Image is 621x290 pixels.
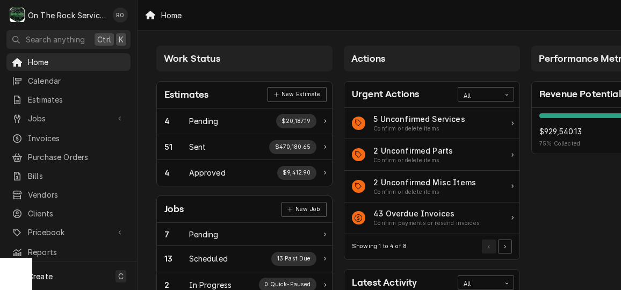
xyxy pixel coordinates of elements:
[6,110,131,127] a: Go to Jobs
[157,82,332,108] div: Card Header
[281,202,327,217] a: New Job
[113,8,128,23] div: RO
[28,75,125,86] span: Calendar
[268,87,326,102] a: New Estimate
[28,272,53,281] span: Create
[269,140,316,154] div: Work Status Supplemental Data
[6,91,131,108] a: Estimates
[10,8,25,23] div: O
[157,108,332,134] a: Work Status
[28,133,125,144] span: Invoices
[344,81,520,260] div: Card: Urgent Actions
[271,252,316,266] div: Work Status Supplemental Data
[458,275,514,289] div: Card Data Filter Control
[10,8,25,23] div: On The Rock Services's Avatar
[119,34,124,45] span: K
[28,10,107,21] div: On The Rock Services
[6,148,131,166] a: Purchase Orders
[539,140,582,148] span: 75 % Collected
[28,94,125,105] span: Estimates
[373,156,453,165] div: Action Item Suggestion
[28,170,125,182] span: Bills
[189,253,228,264] div: Work Status Title
[277,166,316,180] div: Work Status Supplemental Data
[351,53,385,64] span: Actions
[352,87,419,102] div: Card Title
[6,223,131,241] a: Go to Pricebook
[164,141,189,153] div: Work Status Count
[189,141,206,153] div: Work Status Title
[268,87,326,102] div: Card Link Button
[6,72,131,90] a: Calendar
[28,227,109,238] span: Pricebook
[344,82,519,108] div: Card Header
[164,167,189,178] div: Work Status Count
[157,246,332,272] a: Work Status
[539,126,582,148] div: Revenue Potential Collected
[118,271,124,282] span: C
[6,53,131,71] a: Home
[344,234,519,259] div: Card Footer: Pagination
[157,196,332,223] div: Card Header
[157,108,332,186] div: Card Data
[28,208,125,219] span: Clients
[352,242,407,251] div: Current Page Details
[344,108,519,140] a: Action Item
[344,139,519,171] a: Action Item
[482,240,496,253] button: Go to Previous Page
[28,56,125,68] span: Home
[156,46,333,71] div: Card Column Header
[373,145,453,156] div: Action Item Title
[539,126,582,137] span: $929,540.13
[276,114,317,128] div: Work Status Supplemental Data
[164,115,189,127] div: Work Status Count
[28,113,109,124] span: Jobs
[498,240,512,253] button: Go to Next Page
[464,92,495,100] div: All
[164,253,189,264] div: Work Status Count
[373,219,480,228] div: Action Item Suggestion
[164,88,208,102] div: Card Title
[113,8,128,23] div: Rich Ortega's Avatar
[344,202,519,234] a: Action Item
[373,188,476,197] div: Action Item Suggestion
[6,243,131,261] a: Reports
[6,30,131,49] button: Search anythingCtrlK
[373,125,465,133] div: Action Item Suggestion
[464,280,495,288] div: All
[6,205,131,222] a: Clients
[373,208,480,219] div: Action Item Title
[6,129,131,147] a: Invoices
[164,53,220,64] span: Work Status
[344,46,520,71] div: Card Column Header
[373,177,476,188] div: Action Item Title
[189,229,219,240] div: Work Status Title
[156,81,333,186] div: Card: Estimates
[26,34,85,45] span: Search anything
[344,108,519,234] div: Card Data
[164,229,189,240] div: Work Status Count
[281,202,327,217] div: Card Link Button
[189,115,219,127] div: Work Status Title
[6,167,131,185] a: Bills
[157,134,332,160] a: Work Status
[164,202,184,216] div: Card Title
[189,167,226,178] div: Work Status Title
[344,171,519,202] a: Action Item
[97,34,111,45] span: Ctrl
[28,247,125,258] span: Reports
[6,186,131,204] a: Vendors
[157,223,332,246] a: Work Status
[480,240,512,253] div: Pagination Controls
[157,160,332,185] a: Work Status
[352,275,417,290] div: Card Title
